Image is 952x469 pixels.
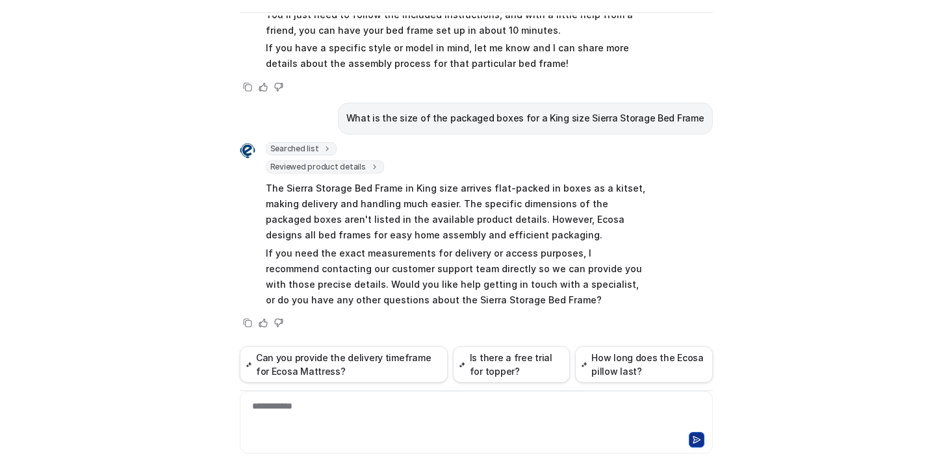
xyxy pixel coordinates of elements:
span: Reviewed product details [266,160,384,173]
p: What is the size of the packaged boxes for a King size Sierra Storage Bed Frame [346,110,704,126]
button: Can you provide the delivery timeframe for Ecosa Mattress? [240,346,448,383]
button: How long does the Ecosa pillow last? [575,346,713,383]
p: If you have a specific style or model in mind, let me know and I can share more details about the... [266,40,646,71]
p: If you need the exact measurements for delivery or access purposes, I recommend contacting our cu... [266,246,646,308]
p: The Sierra Storage Bed Frame in King size arrives flat-packed in boxes as a kitset, making delive... [266,181,646,243]
button: Is there a free trial for topper? [453,346,569,383]
img: Widget [240,143,255,158]
span: Searched list [266,142,337,155]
